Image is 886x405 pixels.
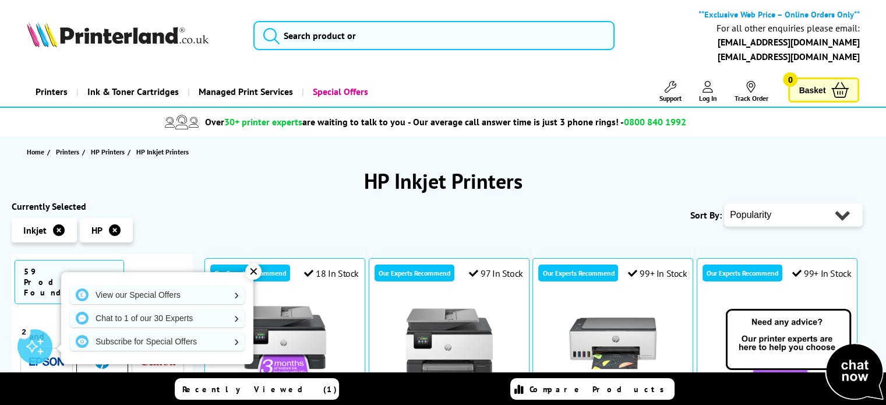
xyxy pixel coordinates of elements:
[12,200,193,212] div: Currently Selected
[27,146,47,158] a: Home
[538,265,618,281] div: Our Experts Recommend
[624,116,686,128] span: 0800 840 1992
[27,22,209,47] img: Printerland Logo
[70,286,245,304] a: View our Special Offers
[690,209,722,221] span: Sort By:
[302,77,377,107] a: Special Offers
[182,384,337,395] span: Recently Viewed (1)
[56,146,82,158] a: Printers
[224,116,302,128] span: 30+ printer experts
[530,384,670,395] span: Compare Products
[188,77,302,107] a: Managed Print Services
[408,116,686,128] span: - Our average call answer time is just 3 phone rings! -
[723,307,886,403] img: Open Live Chat window
[136,147,189,156] span: HP Inkjet Printers
[405,300,493,387] img: HP OfficeJet Pro 9120b
[375,265,454,281] div: Our Experts Recommend
[698,9,859,20] b: **Exclusive Web Price – Online Orders Only**
[76,77,188,107] a: Ink & Toner Cartridges
[703,265,782,281] div: Our Experts Recommend
[734,81,768,103] a: Track Order
[717,51,859,62] a: [EMAIL_ADDRESS][DOMAIN_NAME]
[27,22,239,50] a: Printerland Logo
[733,300,821,387] img: HP OfficeJet Pro 9720e
[175,378,339,400] a: Recently Viewed (1)
[205,116,405,128] span: Over are waiting to talk to you
[241,300,329,387] img: HP OfficeJet Pro 9122e
[87,77,179,107] span: Ink & Toner Cartridges
[510,378,675,400] a: Compare Products
[783,72,797,87] span: 0
[253,21,615,50] input: Search product or
[245,263,262,280] div: ✕
[70,309,245,327] a: Chat to 1 of our 30 Experts
[23,224,47,236] span: Inkjet
[659,81,681,103] a: Support
[716,23,859,34] div: For all other enquiries please email:
[70,332,245,351] a: Subscribe for Special Offers
[27,77,76,107] a: Printers
[91,146,128,158] a: HP Printers
[304,267,359,279] div: 18 In Stock
[717,36,859,48] a: [EMAIL_ADDRESS][DOMAIN_NAME]
[698,94,716,103] span: Log In
[569,300,656,387] img: HP Smart Tank 5105
[799,82,825,98] span: Basket
[91,146,125,158] span: HP Printers
[792,267,851,279] div: 99+ In Stock
[15,260,124,304] span: 59 Products Found
[56,146,79,158] span: Printers
[91,224,103,236] span: HP
[628,267,687,279] div: 99+ In Stock
[17,325,30,338] div: 2
[788,78,859,103] a: Basket 0
[469,267,523,279] div: 97 In Stock
[698,81,716,103] a: Log In
[12,167,874,195] h1: HP Inkjet Printers
[659,94,681,103] span: Support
